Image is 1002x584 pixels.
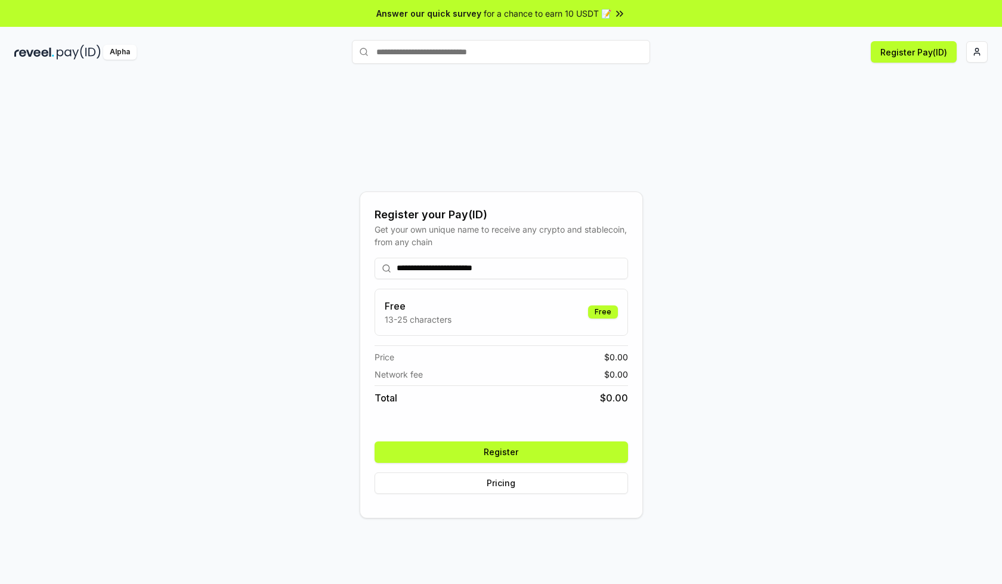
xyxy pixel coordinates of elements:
span: $ 0.00 [600,391,628,405]
span: for a chance to earn 10 USDT 📝 [484,7,611,20]
img: reveel_dark [14,45,54,60]
span: $ 0.00 [604,368,628,381]
button: Pricing [375,472,628,494]
img: pay_id [57,45,101,60]
div: Register your Pay(ID) [375,206,628,223]
span: Price [375,351,394,363]
h3: Free [385,299,451,313]
p: 13-25 characters [385,313,451,326]
div: Alpha [103,45,137,60]
span: Answer our quick survey [376,7,481,20]
div: Free [588,305,618,319]
button: Register [375,441,628,463]
span: Total [375,391,397,405]
span: Network fee [375,368,423,381]
div: Get your own unique name to receive any crypto and stablecoin, from any chain [375,223,628,248]
button: Register Pay(ID) [871,41,957,63]
span: $ 0.00 [604,351,628,363]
